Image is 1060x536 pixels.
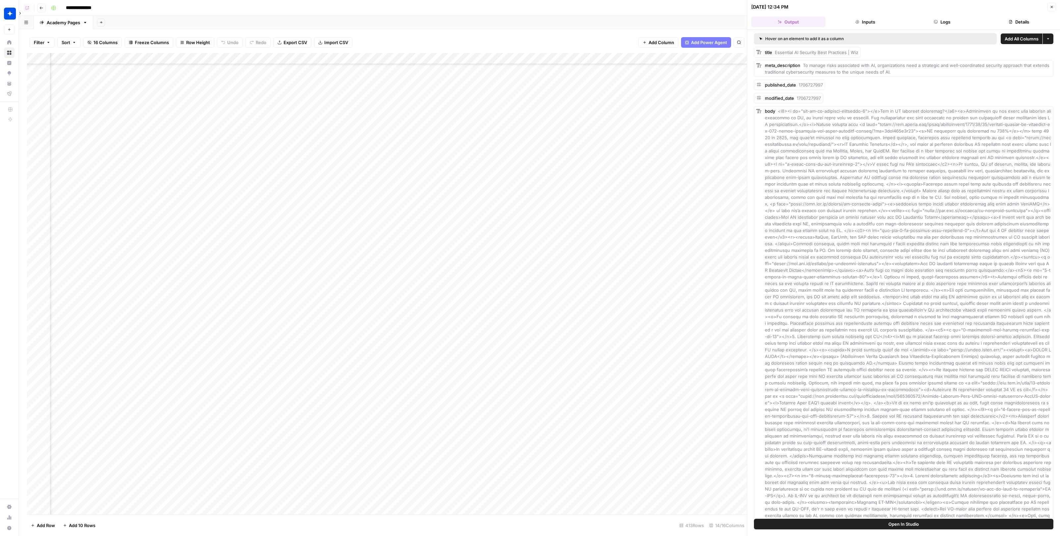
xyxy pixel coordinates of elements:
[135,39,169,46] span: Freeze Columns
[759,36,918,42] div: Hover on an element to add it as a column
[176,37,214,48] button: Row Height
[37,522,55,529] span: Add Row
[905,17,979,27] button: Logs
[125,37,173,48] button: Freeze Columns
[4,523,15,533] button: Help + Support
[4,68,15,79] a: Opportunities
[775,50,858,55] span: Essential AI Security Best Practices | Wiz
[83,37,122,48] button: 16 Columns
[29,37,55,48] button: Filter
[4,78,15,89] a: Your Data
[677,520,707,531] div: 413 Rows
[4,37,15,48] a: Home
[828,17,902,27] button: Inputs
[4,5,15,22] button: Workspace: Wiz
[888,521,919,527] span: Open In Studio
[4,502,15,512] a: Settings
[217,37,243,48] button: Undo
[1001,33,1042,44] button: Add All Columns
[284,39,307,46] span: Export CSV
[227,39,238,46] span: Undo
[707,520,747,531] div: 14/16 Columns
[314,37,352,48] button: Import CSV
[982,17,1056,27] button: Details
[765,63,1051,75] span: To manage risks associated with AI, organizations need a strategic and well-coordinated security ...
[754,519,1053,529] button: Open In Studio
[256,39,266,46] span: Redo
[765,82,796,88] span: published_date
[34,39,44,46] span: Filter
[186,39,210,46] span: Row Height
[765,50,772,55] span: title
[765,95,794,101] span: modified_date
[797,95,821,101] span: 1706727997
[324,39,348,46] span: Import CSV
[799,82,823,88] span: 1706727997
[4,512,15,523] a: Usage
[57,37,80,48] button: Sort
[765,63,800,68] span: meta_description
[4,89,15,99] a: Flightpath
[47,19,80,26] div: Academy Pages
[4,47,15,58] a: Browse
[34,16,93,29] a: Academy Pages
[1005,35,1038,42] span: Add All Columns
[691,39,727,46] span: Add Power Agent
[62,39,70,46] span: Sort
[638,37,678,48] button: Add Column
[649,39,674,46] span: Add Column
[4,58,15,68] a: Insights
[93,39,118,46] span: 16 Columns
[245,37,271,48] button: Redo
[27,520,59,531] button: Add Row
[765,108,775,114] span: body
[69,522,95,529] span: Add 10 Rows
[751,17,825,27] button: Output
[59,520,99,531] button: Add 10 Rows
[273,37,311,48] button: Export CSV
[4,8,16,20] img: Wiz Logo
[681,37,731,48] button: Add Power Agent
[751,4,788,10] div: [DATE] 12:34 PM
